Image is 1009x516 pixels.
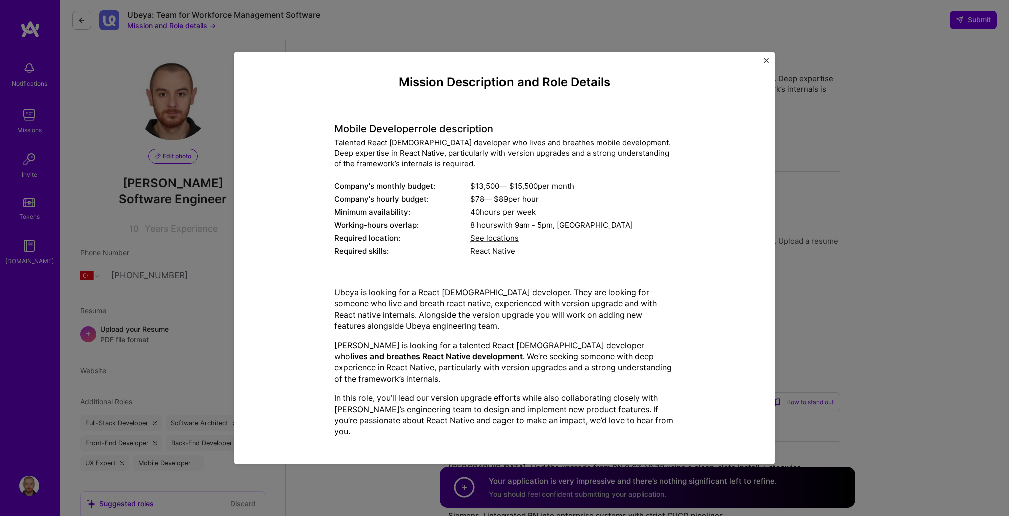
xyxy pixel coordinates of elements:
div: 40 hours per week [470,206,675,217]
p: [PERSON_NAME] is looking for a talented React [DEMOGRAPHIC_DATA] developer who . We’re seeking so... [334,339,675,384]
p: In this role, you’ll lead our version upgrade efforts while also collaborating closely with [PERS... [334,392,675,437]
div: Required skills: [334,245,470,256]
div: Company's hourly budget: [334,193,470,204]
button: Close [764,58,769,68]
div: Minimum availability: [334,206,470,217]
h4: Mobile Developer role description [334,122,675,134]
span: See locations [470,233,519,242]
p: Ubeya is looking for a React [DEMOGRAPHIC_DATA] developer. They are looking for someone who live ... [334,286,675,331]
div: 8 hours with [GEOGRAPHIC_DATA] [470,219,675,230]
div: $ 78 — $ 89 per hour [470,193,675,204]
div: Company's monthly budget: [334,180,470,191]
div: React Native [470,245,675,256]
strong: lives and breathes React Native development [350,351,523,361]
div: Talented React [DEMOGRAPHIC_DATA] developer who lives and breathes mobile development. Deep exper... [334,137,675,168]
div: $ 13,500 — $ 15,500 per month [470,180,675,191]
div: Working-hours overlap: [334,219,470,230]
h4: Mission Description and Role Details [334,75,675,89]
div: Required location: [334,232,470,243]
span: 9am - 5pm , [513,220,557,229]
